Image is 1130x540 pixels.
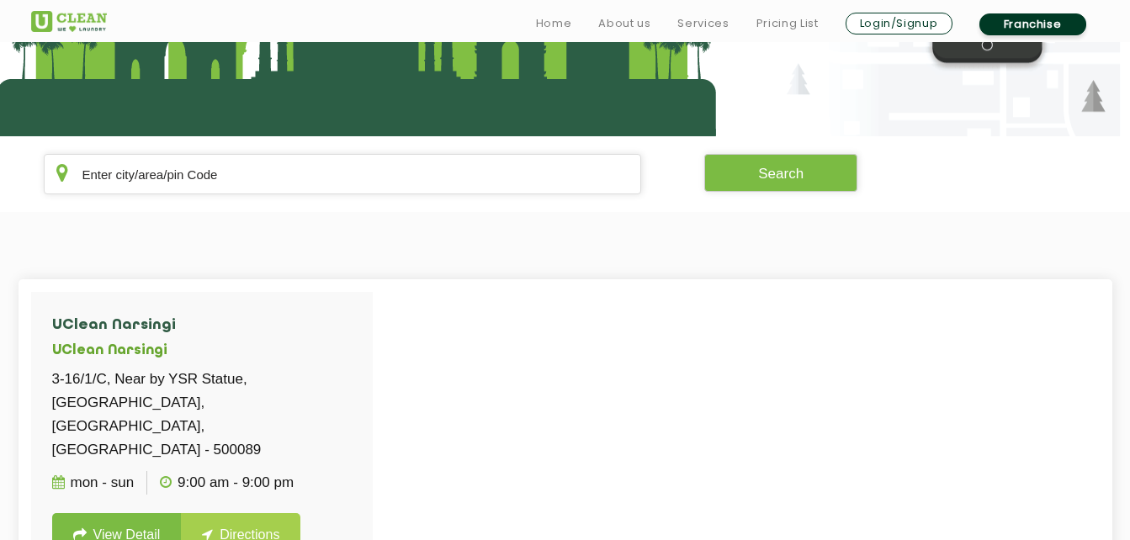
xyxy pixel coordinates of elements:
[846,13,952,34] a: Login/Signup
[52,368,352,462] p: 3-16/1/C, Near by YSR Statue, [GEOGRAPHIC_DATA], [GEOGRAPHIC_DATA], [GEOGRAPHIC_DATA] - 500089
[756,13,819,34] a: Pricing List
[677,13,729,34] a: Services
[536,13,572,34] a: Home
[160,471,294,495] p: 9:00 AM - 9:00 PM
[598,13,650,34] a: About us
[704,154,857,192] button: Search
[31,11,107,32] img: UClean Laundry and Dry Cleaning
[979,13,1086,35] a: Franchise
[52,343,352,359] h5: UClean Narsingi
[52,471,135,495] p: Mon - Sun
[52,317,352,334] h4: UClean Narsingi
[44,154,642,194] input: Enter city/area/pin Code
